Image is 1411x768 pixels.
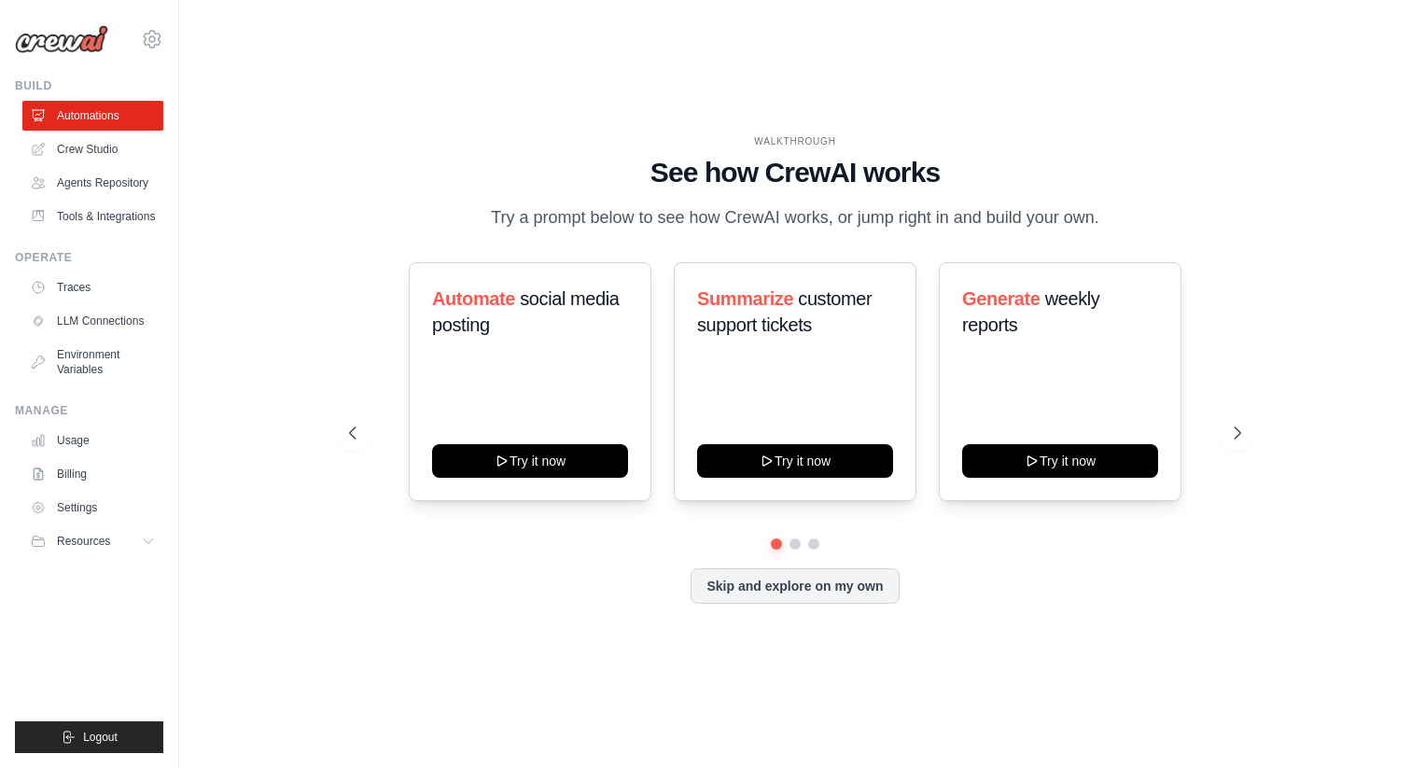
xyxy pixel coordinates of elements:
button: Try it now [697,444,893,478]
button: Resources [22,526,163,556]
span: Resources [57,534,110,549]
a: Tools & Integrations [22,202,163,231]
div: Operate [15,250,163,265]
div: WALKTHROUGH [349,134,1242,148]
span: Generate [962,288,1041,309]
span: weekly reports [962,288,1099,335]
a: Automations [22,101,163,131]
a: Crew Studio [22,134,163,164]
a: Environment Variables [22,340,163,384]
button: Skip and explore on my own [691,568,899,604]
a: LLM Connections [22,306,163,336]
span: Logout [83,730,118,745]
button: Try it now [432,444,628,478]
span: customer support tickets [697,288,872,335]
span: Summarize [697,288,793,309]
span: Automate [432,288,515,309]
a: Traces [22,272,163,302]
p: Try a prompt below to see how CrewAI works, or jump right in and build your own. [482,204,1109,231]
a: Agents Repository [22,168,163,198]
span: social media posting [432,288,620,335]
button: Try it now [962,444,1158,478]
a: Settings [22,493,163,523]
a: Usage [22,426,163,455]
button: Logout [15,721,163,753]
a: Billing [22,459,163,489]
img: Logo [15,25,108,53]
div: Manage [15,403,163,418]
h1: See how CrewAI works [349,156,1242,189]
div: Build [15,78,163,93]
